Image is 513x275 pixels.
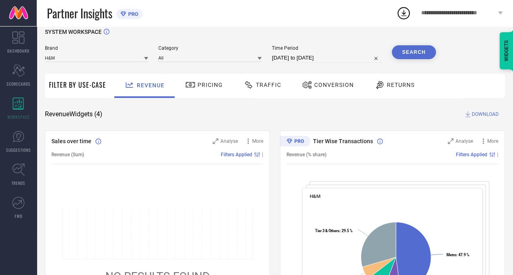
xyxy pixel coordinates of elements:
button: Search [392,45,436,59]
span: Filters Applied [456,152,487,157]
span: Revenue Widgets ( 4 ) [45,110,102,118]
tspan: Metro [446,253,456,257]
span: Analyse [220,138,238,144]
span: Traffic [256,82,281,88]
span: Filter By Use-Case [49,80,106,90]
span: SUGGESTIONS [6,147,31,153]
span: Sales over time [51,138,91,144]
span: DOWNLOAD [472,110,499,118]
text: : 47.9 % [446,253,469,257]
span: Revenue [137,82,164,89]
span: Revenue (% share) [286,152,326,157]
span: WORKSPACE [7,114,30,120]
span: Filters Applied [221,152,252,157]
span: SCORECARDS [7,81,31,87]
span: Analyse [455,138,473,144]
span: Tier Wise Transactions [313,138,373,144]
span: FWD [15,213,22,219]
span: Partner Insights [47,5,112,22]
span: Conversion [314,82,354,88]
span: Time Period [272,45,382,51]
span: | [497,152,498,157]
span: Category [158,45,262,51]
span: More [252,138,263,144]
span: DASHBOARD [7,48,29,54]
input: Select time period [272,53,382,63]
span: TRENDS [11,180,25,186]
span: Revenue (Sum) [51,152,84,157]
div: Open download list [396,6,411,20]
span: Pricing [198,82,223,88]
svg: Zoom [448,138,453,144]
svg: Zoom [213,138,218,144]
tspan: Tier 3 & Others [315,228,340,233]
text: : 29.5 % [315,228,353,233]
span: Returns [387,82,415,88]
div: Premium [280,136,310,148]
span: | [262,152,263,157]
span: H&M [310,193,320,199]
span: Brand [45,45,148,51]
span: SYSTEM WORKSPACE [45,29,102,35]
span: More [487,138,498,144]
span: PRO [126,11,138,17]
